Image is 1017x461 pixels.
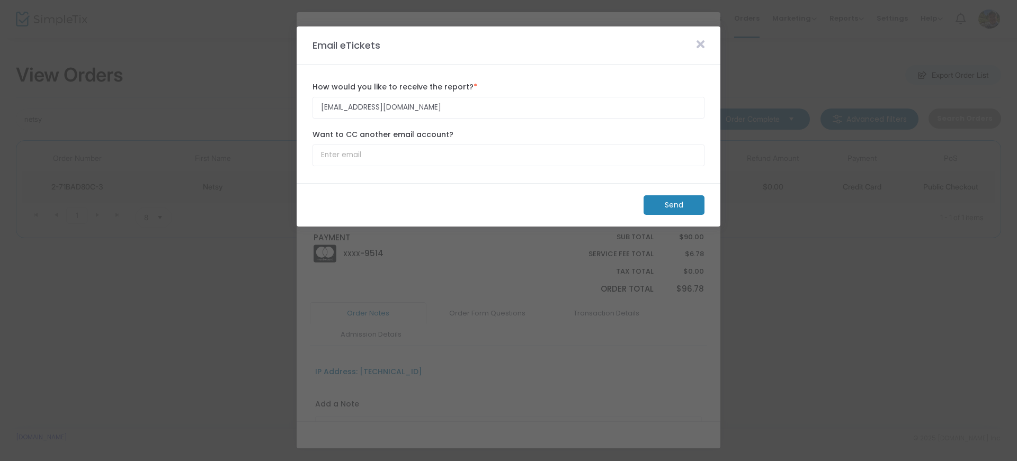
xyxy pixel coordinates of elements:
input: Enter email [313,144,704,166]
m-panel-header: Email eTickets [297,26,720,65]
m-button: Send [644,195,704,215]
label: How would you like to receive the report? [313,82,704,93]
m-panel-title: Email eTickets [307,38,386,52]
label: Want to CC another email account? [313,129,704,140]
input: Enter email [313,97,704,119]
